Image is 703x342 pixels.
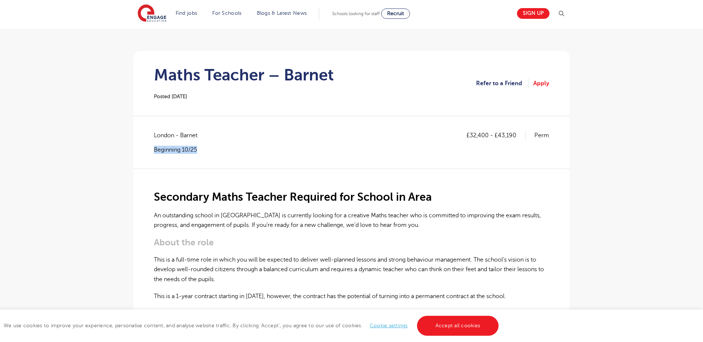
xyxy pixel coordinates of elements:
[534,131,549,140] p: Perm
[387,11,404,16] span: Recruit
[154,291,549,301] p: This is a 1-year contract starting in [DATE], however, the contract has the potential of turning ...
[154,308,549,328] p: You will be working alongside an extremely supportive and collaborative department with a team of...
[154,94,187,99] span: Posted [DATE]
[154,146,205,154] p: Beginning 10/25
[476,79,528,88] a: Refer to a Friend
[154,211,549,230] p: An outstanding school in [GEOGRAPHIC_DATA] is currently looking for a creative Maths teacher who ...
[212,10,241,16] a: For Schools
[370,323,408,328] a: Cookie settings
[533,79,549,88] a: Apply
[154,191,549,203] h2: Secondary Maths Teacher Required for School in Area
[332,11,380,16] span: Schools looking for staff
[4,323,500,328] span: We use cookies to improve your experience, personalise content, and analyse website traffic. By c...
[517,8,549,19] a: Sign up
[154,66,334,84] h1: Maths Teacher – Barnet
[417,316,499,336] a: Accept all cookies
[176,10,197,16] a: Find jobs
[154,237,549,248] h3: About the role
[257,10,307,16] a: Blogs & Latest News
[381,8,410,19] a: Recruit
[154,255,549,284] p: This is a full-time role in which you will be expected to deliver well-planned lessons and strong...
[154,131,205,140] span: London - Barnet
[138,4,166,23] img: Engage Education
[466,131,525,140] p: £32,400 - £43,190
